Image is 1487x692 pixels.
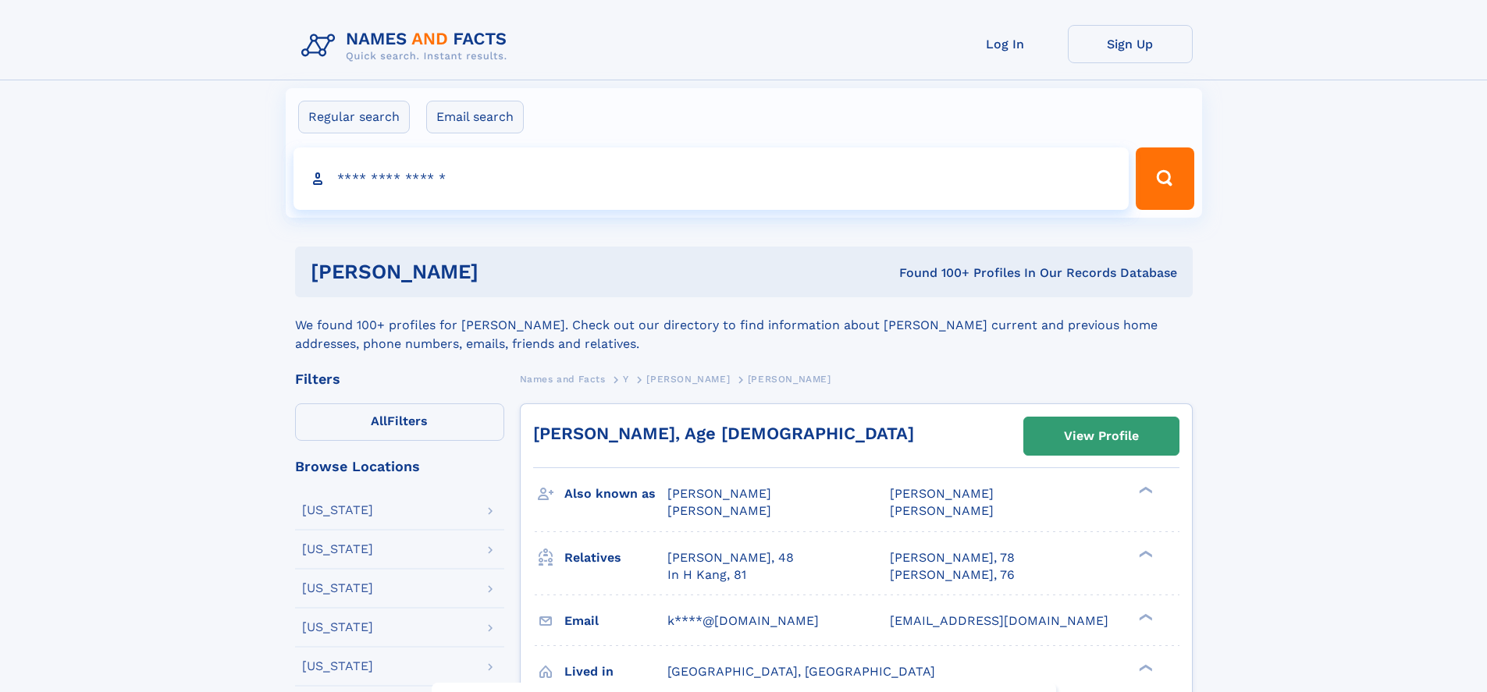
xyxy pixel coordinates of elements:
label: Regular search [298,101,410,133]
span: [PERSON_NAME] [667,486,771,501]
span: [GEOGRAPHIC_DATA], [GEOGRAPHIC_DATA] [667,664,935,679]
div: ❯ [1135,548,1154,559]
div: Filters [295,372,504,386]
span: [PERSON_NAME] [667,503,771,518]
div: ❯ [1135,485,1154,495]
div: Found 100+ Profiles In Our Records Database [688,264,1177,282]
a: [PERSON_NAME], 76 [890,566,1015,584]
div: [US_STATE] [302,582,373,594]
div: View Profile [1064,418,1139,454]
div: [US_STATE] [302,621,373,633]
span: [EMAIL_ADDRESS][DOMAIN_NAME] [890,613,1108,628]
div: ❯ [1135,612,1154,622]
a: [PERSON_NAME], 48 [667,549,794,566]
a: Y [623,369,629,389]
span: [PERSON_NAME] [748,374,831,385]
a: Sign Up [1068,25,1193,63]
button: Search Button [1136,147,1194,210]
a: In H Kang, 81 [667,566,746,584]
a: [PERSON_NAME], 78 [890,549,1015,566]
a: [PERSON_NAME] [646,369,730,389]
h3: Relatives [564,545,667,571]
label: Filters [295,403,504,441]
a: Log In [943,25,1068,63]
div: We found 100+ profiles for [PERSON_NAME]. Check out our directory to find information about [PERS... [295,297,1193,353]
a: Names and Facts [520,369,606,389]
h1: [PERSON_NAME] [311,262,689,282]
h3: Email [564,608,667,634]
div: Browse Locations [295,460,504,474]
input: search input [293,147,1129,210]
a: View Profile [1024,417,1179,455]
span: Y [623,374,629,385]
div: [US_STATE] [302,660,373,672]
span: [PERSON_NAME] [646,374,730,385]
img: Logo Names and Facts [295,25,520,67]
div: [US_STATE] [302,543,373,555]
div: [US_STATE] [302,504,373,516]
span: [PERSON_NAME] [890,486,994,501]
h3: Lived in [564,658,667,685]
span: All [371,413,387,428]
a: [PERSON_NAME], Age [DEMOGRAPHIC_DATA] [533,424,914,443]
label: Email search [426,101,524,133]
h3: Also known as [564,481,667,507]
div: ❯ [1135,662,1154,672]
span: [PERSON_NAME] [890,503,994,518]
